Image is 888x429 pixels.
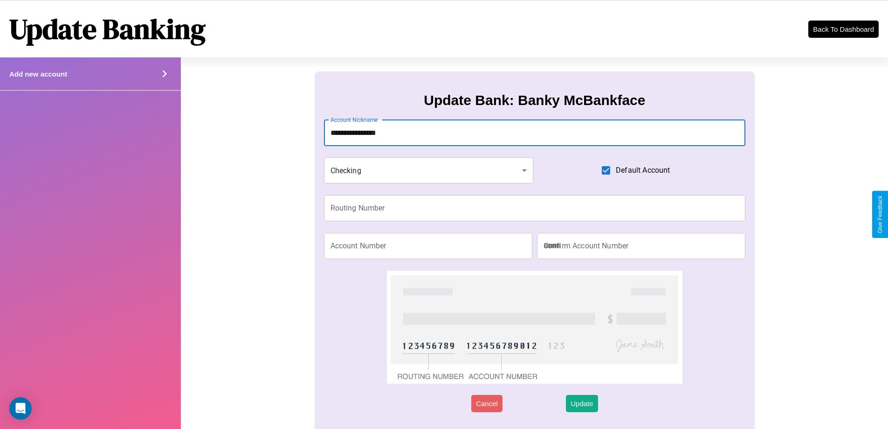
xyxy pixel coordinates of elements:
button: Back To Dashboard [808,21,879,38]
h3: Update Bank: Banky McBankface [424,92,645,108]
div: Checking [324,157,534,183]
div: Open Intercom Messenger [9,397,32,420]
button: Cancel [471,395,503,412]
h1: Update Banking [9,10,206,48]
button: Update [566,395,598,412]
img: check [387,271,682,384]
span: Default Account [616,165,670,176]
h4: Add new account [9,70,67,78]
label: Account Nickname [330,116,378,124]
div: Give Feedback [877,196,883,233]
